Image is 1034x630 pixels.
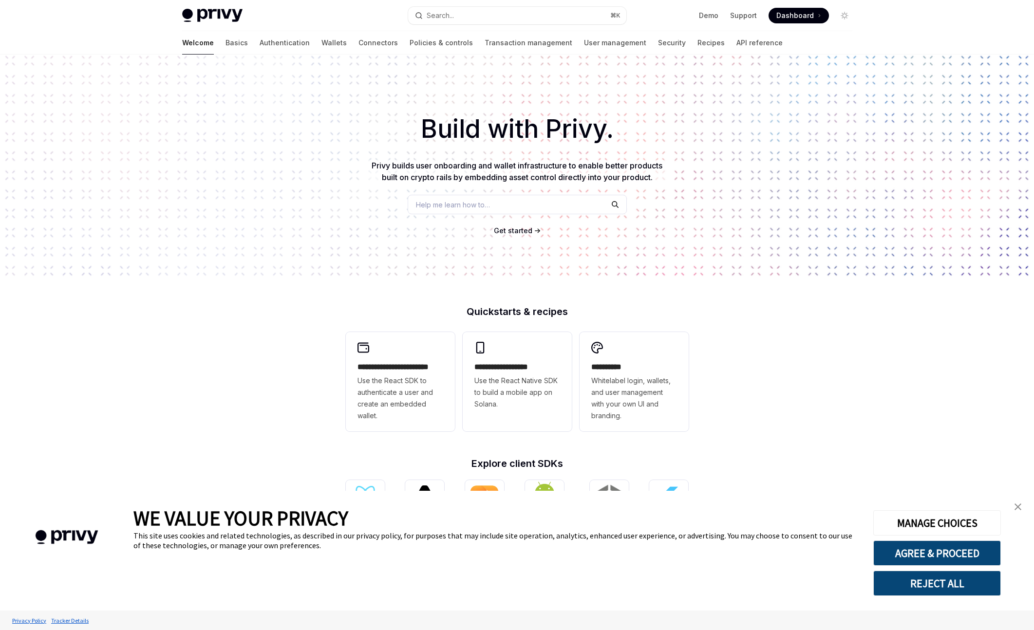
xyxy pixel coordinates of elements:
[463,332,572,431] a: **** **** **** ***Use the React Native SDK to build a mobile app on Solana.
[525,480,569,531] a: Android (Kotlin)Android (Kotlin)
[408,7,626,24] button: Search...⌘K
[730,11,757,20] a: Support
[427,10,454,21] div: Search...
[405,480,444,531] a: React NativeReact Native
[474,375,560,410] span: Use the React Native SDK to build a mobile app on Solana.
[584,31,646,55] a: User management
[699,11,718,20] a: Demo
[372,161,662,182] span: Privy builds user onboarding and wallet infrastructure to enable better products built on crypto ...
[16,110,1018,148] h1: Build with Privy.
[769,8,829,23] a: Dashboard
[321,31,347,55] a: Wallets
[590,480,629,531] a: UnityUnity
[409,485,440,513] img: React Native
[1008,497,1028,517] a: close banner
[873,571,1001,596] button: REJECT ALL
[49,612,91,629] a: Tracker Details
[873,540,1001,566] button: AGREE & PROCEED
[591,375,677,422] span: Whitelabel login, wallets, and user management with your own UI and branding.
[260,31,310,55] a: Authentication
[697,31,725,55] a: Recipes
[357,375,443,422] span: Use the React SDK to authenticate a user and create an embedded wallet.
[494,226,532,236] a: Get started
[182,31,214,55] a: Welcome
[350,486,381,514] img: React
[653,484,684,515] img: Flutter
[15,516,119,558] img: company logo
[358,31,398,55] a: Connectors
[1015,503,1021,510] img: close banner
[580,332,689,431] a: **** *****Whitelabel login, wallets, and user management with your own UI and branding.
[469,485,500,514] img: iOS (Swift)
[649,480,688,531] a: FlutterFlutter
[346,459,689,468] h2: Explore client SDKs
[10,612,49,629] a: Privacy Policy
[133,531,859,550] div: This site uses cookies and related technologies, as described in our privacy policy, for purposes...
[485,31,572,55] a: Transaction management
[465,480,504,531] a: iOS (Swift)iOS (Swift)
[182,9,243,22] img: light logo
[346,480,385,531] a: ReactReact
[410,31,473,55] a: Policies & controls
[529,481,560,518] img: Android (Kotlin)
[494,226,532,235] span: Get started
[837,8,852,23] button: Toggle dark mode
[736,31,783,55] a: API reference
[776,11,814,20] span: Dashboard
[610,12,620,19] span: ⌘ K
[346,307,689,316] h2: Quickstarts & recipes
[658,31,686,55] a: Security
[594,484,625,515] img: Unity
[133,505,348,531] span: WE VALUE YOUR PRIVACY
[416,200,490,210] span: Help me learn how to…
[226,31,248,55] a: Basics
[873,510,1001,536] button: MANAGE CHOICES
